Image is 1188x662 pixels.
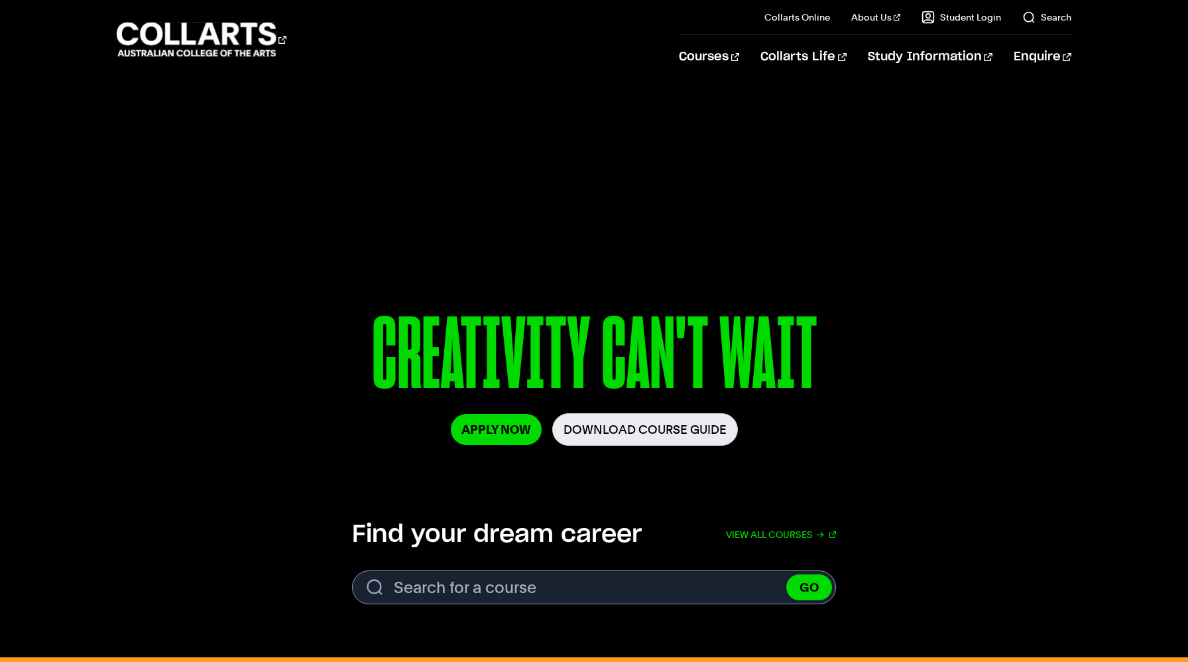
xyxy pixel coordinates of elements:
a: Study Information [868,35,992,79]
a: Enquire [1014,35,1071,79]
button: GO [786,574,832,600]
form: Search [352,570,836,604]
a: Student Login [921,11,1001,24]
a: View all courses [726,520,836,549]
a: Courses [679,35,739,79]
p: CREATIVITY CAN'T WAIT [217,304,970,413]
h2: Find your dream career [352,520,642,549]
div: Go to homepage [117,21,286,58]
a: Download Course Guide [552,413,738,446]
a: Collarts Life [760,35,846,79]
a: Search [1022,11,1071,24]
a: Apply Now [451,414,542,445]
a: About Us [851,11,900,24]
a: Collarts Online [764,11,830,24]
input: Search for a course [352,570,836,604]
